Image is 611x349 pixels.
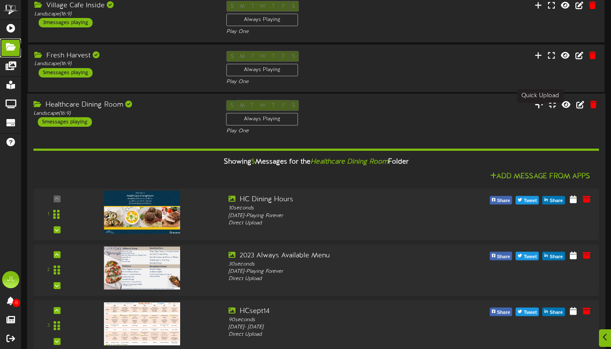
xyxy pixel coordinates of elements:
div: [DATE] - Playing Forever [229,268,451,275]
i: Healthcare Dining Room [310,158,388,166]
span: Share [495,308,512,317]
img: 5744eacd-89b9-4eb1-ad74-95857d9d302ceverydayofferingstvjpg.jpg [104,247,180,289]
div: Always Playing [226,113,298,125]
button: Share [542,252,565,260]
span: Share [548,252,565,262]
div: HCsept14 [229,307,451,316]
div: Healthcare Dining Room [33,100,214,110]
span: Tweet [522,196,538,206]
button: Share [490,252,512,260]
div: Play One [226,128,406,135]
span: Tweet [522,308,538,317]
div: Landscape ( 16:9 ) [34,60,214,68]
div: Showing Messages for the Folder [27,153,605,171]
div: Village Cafe Inside [34,1,214,11]
span: Share [495,196,512,206]
div: 90 seconds [229,316,451,324]
div: Direct Upload [229,219,451,227]
div: Landscape ( 16:9 ) [33,110,214,117]
span: 5 [251,158,255,166]
div: Play One [226,28,406,36]
button: Tweet [516,252,539,260]
button: Tweet [516,307,539,316]
div: 5 messages playing [39,68,93,78]
div: Always Playing [226,14,298,26]
img: ef5d459b-ab2a-469e-b821-547dcd0dbdabhcdiningroom.jpg [104,191,180,233]
div: Always Playing [226,64,298,76]
div: [DATE] - [DATE] [229,324,451,331]
div: Fresh Harvest [34,51,214,61]
button: Share [542,196,565,204]
button: Share [490,307,512,316]
button: Tweet [516,196,539,204]
span: Tweet [522,252,538,262]
div: Landscape ( 16:9 ) [34,11,214,18]
span: Share [495,252,512,262]
div: Direct Upload [229,275,451,283]
span: Share [548,308,565,317]
div: JL [2,271,19,288]
div: HC Dining Hours [229,195,451,205]
span: 0 [12,299,20,307]
div: Play One [226,78,406,86]
div: Direct Upload [229,331,451,338]
div: 30 seconds [229,260,451,268]
div: 3 messages playing [39,18,93,27]
button: Share [490,196,512,204]
img: c6291746-13f4-4e4f-a5d2-b896728b9eca.jpg [104,302,180,345]
div: 2023 Always Available Menu [229,251,451,261]
button: Share [542,307,565,316]
div: 5 messages playing [38,117,92,127]
div: [DATE] - Playing Forever [229,212,451,219]
div: 10 seconds [229,205,451,212]
button: Add Message From Apps [488,171,593,182]
span: Share [548,196,565,206]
